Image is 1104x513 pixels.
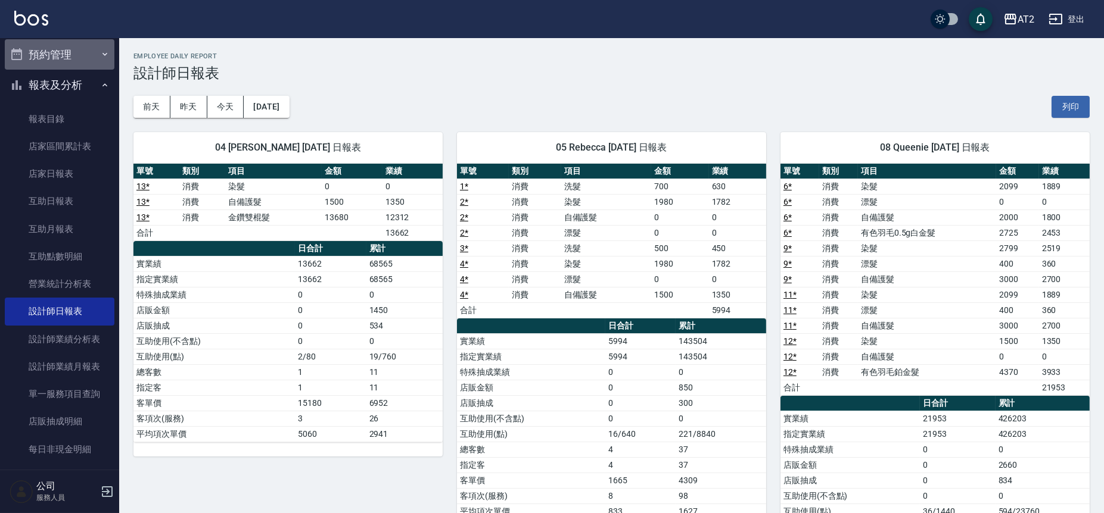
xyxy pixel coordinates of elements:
td: 漂髮 [858,194,996,209]
td: 143504 [676,333,766,349]
td: 0 [295,333,366,349]
td: 平均項次單價 [133,426,295,442]
td: 實業績 [457,333,605,349]
td: 自備護髮 [858,349,996,364]
td: 染髮 [858,333,996,349]
td: 互助使用(不含點) [780,488,920,503]
td: 2519 [1039,240,1090,256]
td: 221/8840 [676,426,766,442]
th: 類別 [179,164,225,179]
td: 4370 [996,364,1039,380]
th: 金額 [651,164,708,179]
td: 0 [676,364,766,380]
td: 消費 [509,179,561,194]
td: 6952 [366,395,443,411]
td: 漂髮 [561,271,652,287]
td: 0 [295,287,366,302]
td: 總客數 [457,442,605,457]
td: 消費 [819,271,858,287]
td: 1500 [651,287,708,302]
span: 04 [PERSON_NAME] [DATE] 日報表 [148,142,428,154]
td: 13662 [382,225,443,240]
td: 染髮 [225,179,322,194]
td: 漂髮 [858,256,996,271]
td: 消費 [179,194,225,209]
td: 店販抽成 [457,395,605,411]
td: 450 [709,240,766,256]
th: 項目 [225,164,322,179]
td: 0 [676,411,766,426]
td: 消費 [819,302,858,318]
td: 5994 [605,333,676,349]
td: 指定實業績 [457,349,605,364]
a: 互助點數明細 [5,243,114,270]
button: save [969,7,993,31]
td: 染髮 [858,287,996,302]
td: 1 [295,380,366,395]
button: 今天 [207,96,244,118]
td: 0 [605,364,676,380]
th: 日合計 [295,241,366,256]
td: 1889 [1039,179,1090,194]
td: 98 [676,488,766,503]
a: 單一服務項目查詢 [5,380,114,408]
td: 有色羽毛0.5g白金髮 [858,225,996,240]
td: 消費 [819,318,858,333]
a: 設計師業績分析表 [5,326,114,353]
td: 消費 [509,256,561,271]
td: 店販金額 [133,302,295,318]
h3: 設計師日報表 [133,65,1090,82]
th: 類別 [819,164,858,179]
td: 1350 [1039,333,1090,349]
td: 5994 [709,302,766,318]
td: 消費 [819,287,858,302]
td: 13680 [322,209,382,225]
td: 1 [295,364,366,380]
td: 1350 [709,287,766,302]
td: 834 [996,473,1090,488]
button: 客戶管理 [5,468,114,499]
td: 2099 [996,179,1039,194]
th: 日合計 [605,318,676,334]
td: 自備護髮 [561,287,652,302]
td: 互助使用(點) [457,426,605,442]
td: 12312 [382,209,443,225]
span: 05 Rebecca [DATE] 日報表 [471,142,752,154]
td: 0 [366,287,443,302]
td: 0 [920,488,996,503]
td: 1500 [996,333,1039,349]
a: 店家區間累計表 [5,133,114,160]
td: 1800 [1039,209,1090,225]
td: 2700 [1039,271,1090,287]
td: 1665 [605,473,676,488]
td: 400 [996,256,1039,271]
td: 客單價 [133,395,295,411]
td: 0 [709,209,766,225]
td: 客項次(服務) [133,411,295,426]
td: 2941 [366,426,443,442]
a: 互助日報表 [5,187,114,215]
th: 單號 [780,164,819,179]
td: 0 [709,225,766,240]
td: 1500 [322,194,382,209]
td: 426203 [996,426,1090,442]
a: 設計師日報表 [5,298,114,325]
td: 1782 [709,256,766,271]
button: 列印 [1052,96,1090,118]
td: 自備護髮 [858,209,996,225]
td: 0 [920,473,996,488]
td: 互助使用(不含點) [133,333,295,349]
td: 染髮 [858,179,996,194]
th: 日合計 [920,396,996,411]
td: 自備護髮 [858,318,996,333]
table: a dense table [133,164,443,241]
a: 互助月報表 [5,215,114,243]
td: 2099 [996,287,1039,302]
button: 登出 [1044,8,1090,30]
td: 指定客 [133,380,295,395]
td: 總客數 [133,364,295,380]
td: 0 [996,349,1039,364]
td: 0 [651,225,708,240]
td: 3000 [996,271,1039,287]
td: 消費 [819,349,858,364]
